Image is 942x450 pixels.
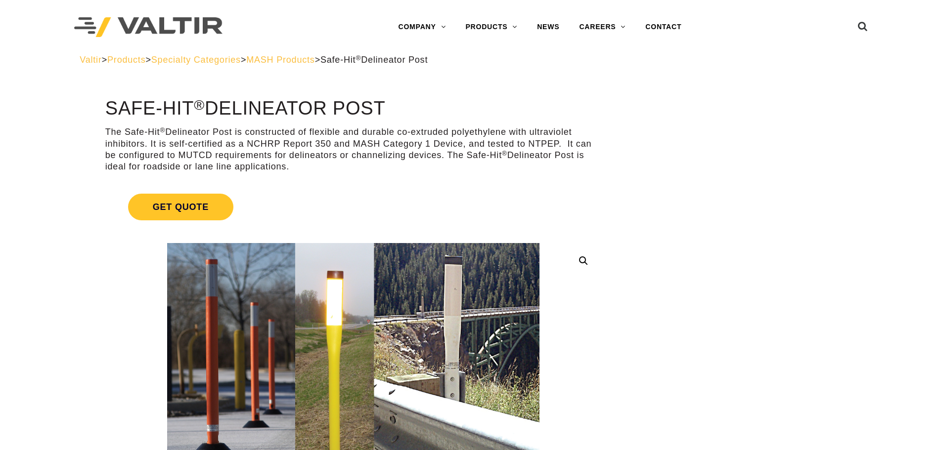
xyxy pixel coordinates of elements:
[105,182,601,232] a: Get Quote
[74,17,223,38] img: Valtir
[527,17,569,37] a: NEWS
[635,17,691,37] a: CONTACT
[80,54,862,66] div: > > > >
[320,55,428,65] span: Safe-Hit Delineator Post
[151,55,241,65] a: Specialty Categories
[388,17,455,37] a: COMPANY
[105,98,601,119] h1: Safe-Hit Delineator Post
[502,150,507,157] sup: ®
[160,126,165,134] sup: ®
[80,55,101,65] a: Valtir
[194,97,205,113] sup: ®
[455,17,527,37] a: PRODUCTS
[246,55,314,65] a: MASH Products
[569,17,635,37] a: CAREERS
[128,194,233,220] span: Get Quote
[107,55,145,65] a: Products
[356,54,361,62] sup: ®
[105,126,601,173] p: The Safe-Hit Delineator Post is constructed of flexible and durable co-extruded polyethylene with...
